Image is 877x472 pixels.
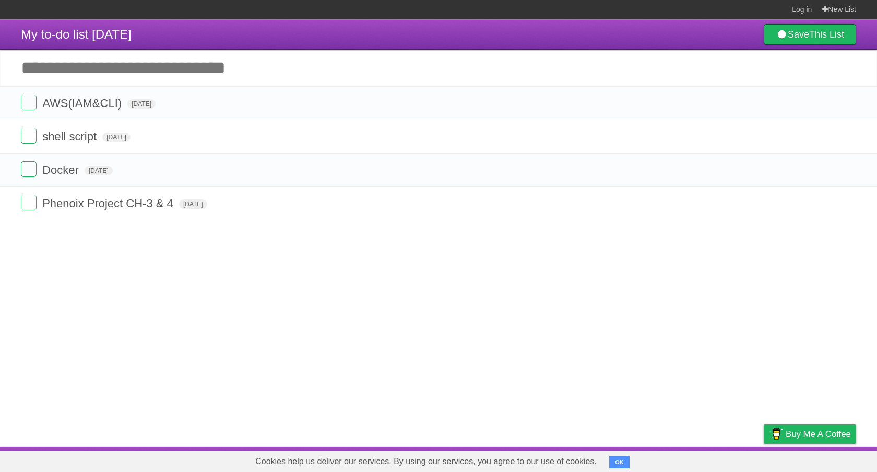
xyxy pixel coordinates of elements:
[809,29,844,40] b: This List
[21,195,37,210] label: Done
[750,450,777,469] a: Privacy
[659,450,702,469] a: Developers
[21,161,37,177] label: Done
[42,97,124,110] span: AWS(IAM&CLI)
[42,197,176,210] span: Phenoix Project CH-3 & 4
[127,99,156,109] span: [DATE]
[245,451,607,472] span: Cookies help us deliver our services. By using our services, you agree to our use of cookies.
[42,163,81,176] span: Docker
[625,450,647,469] a: About
[769,425,783,443] img: Buy me a coffee
[790,450,856,469] a: Suggest a feature
[764,24,856,45] a: SaveThis List
[786,425,851,443] span: Buy me a coffee
[21,95,37,110] label: Done
[42,130,99,143] span: shell script
[764,424,856,444] a: Buy me a coffee
[715,450,738,469] a: Terms
[85,166,113,175] span: [DATE]
[102,133,131,142] span: [DATE]
[609,456,630,468] button: OK
[21,128,37,144] label: Done
[179,199,207,209] span: [DATE]
[21,27,132,41] span: My to-do list [DATE]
